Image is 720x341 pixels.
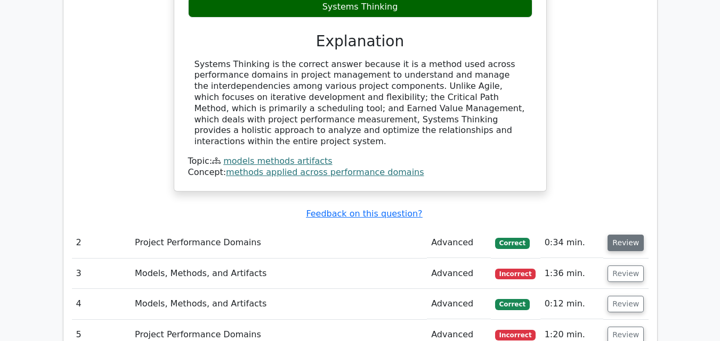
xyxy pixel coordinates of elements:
[306,209,422,219] a: Feedback on this question?
[540,228,604,258] td: 0:34 min.
[226,167,424,177] a: methods applied across performance domains
[195,59,526,147] div: Systems Thinking is the correct answer because it is a method used across performance domains in ...
[495,330,536,340] span: Incorrect
[427,228,491,258] td: Advanced
[495,269,536,279] span: Incorrect
[608,296,644,312] button: Review
[195,32,526,51] h3: Explanation
[427,259,491,289] td: Advanced
[608,265,644,282] button: Review
[427,289,491,319] td: Advanced
[131,259,427,289] td: Models, Methods, and Artifacts
[540,289,604,319] td: 0:12 min.
[188,156,532,167] div: Topic:
[495,299,530,310] span: Correct
[223,156,332,166] a: models methods artifacts
[540,259,604,289] td: 1:36 min.
[72,259,131,289] td: 3
[495,238,530,248] span: Correct
[131,289,427,319] td: Models, Methods, and Artifacts
[608,235,644,251] button: Review
[72,228,131,258] td: 2
[188,167,532,178] div: Concept:
[72,289,131,319] td: 4
[131,228,427,258] td: Project Performance Domains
